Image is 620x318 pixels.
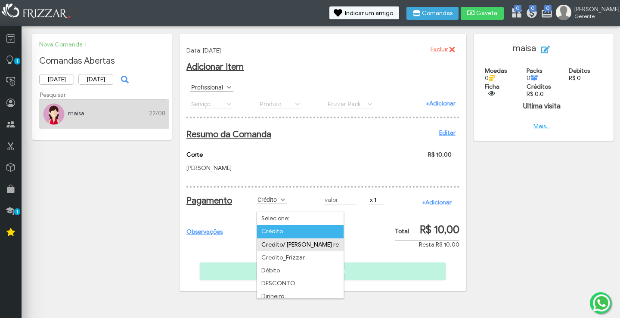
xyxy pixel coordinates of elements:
[406,7,459,20] button: Comandas
[369,195,384,204] input: X
[527,90,544,98] a: R$ 0.0
[257,290,344,303] li: Dinheiro
[186,228,223,235] a: Observações
[439,129,456,136] a: Editar
[39,90,167,99] input: Pesquisar
[569,67,590,74] span: Debitos
[149,110,165,117] span: 27/08
[436,241,459,248] span: R$ 10,00
[574,6,613,13] span: [PERSON_NAME]
[569,74,581,82] a: R$ 0
[345,10,393,16] span: Indicar um amigo
[329,6,399,19] button: Indicar um amigo
[186,62,459,72] h2: Adicionar Item
[257,195,279,204] label: Crédito
[422,10,453,16] span: Comandas
[14,208,20,215] span: 1
[511,7,519,21] a: 0
[395,241,459,248] div: Resta:
[186,195,227,206] h2: Pagamento
[527,74,538,82] span: 0
[186,151,203,158] span: Corte
[324,195,356,204] input: valor
[485,90,498,97] button: ui-button
[514,5,521,12] span: 0
[39,56,165,66] h2: Comandas Abertas
[526,7,534,21] a: 0
[481,43,607,56] h2: maisa
[39,41,87,48] a: Nova Comanda +
[186,164,339,172] p: [PERSON_NAME]
[118,73,130,86] button: ui-button
[536,43,574,56] button: Editar
[485,74,495,82] span: 0
[552,43,568,56] span: Editar
[533,123,550,130] a: Mais...
[190,83,226,91] label: Profissional
[257,277,344,290] li: DESCONTO
[257,238,344,251] li: Credito/ [PERSON_NAME] re
[529,5,536,12] span: 0
[78,74,113,85] input: Data Final
[556,5,616,22] a: [PERSON_NAME] Gerente
[481,102,603,111] h4: Ultima visita
[257,251,344,264] li: Credito_Frizzar
[527,83,551,90] span: Créditos
[485,67,507,74] span: Moedas
[425,43,459,56] button: Excluir
[461,7,504,20] button: Gaveta
[124,73,124,86] span: ui-button
[527,67,542,74] span: Packs
[476,10,498,16] span: Gaveta
[257,264,344,277] li: Débito
[68,110,84,117] a: maisa
[426,100,456,107] a: +Adicionar
[431,43,448,56] span: Excluir
[257,212,344,225] li: Selecione:
[428,151,452,158] span: R$ 10,00
[186,47,459,54] p: Data: [DATE]
[257,225,344,238] li: Crédito
[485,83,499,90] span: Ficha
[186,129,456,140] h2: Resumo da Comanda
[422,199,452,206] a: +Adicionar
[591,293,612,313] img: whatsapp.png
[574,13,613,19] span: Gerente
[541,7,549,21] a: 0
[395,228,409,235] span: Total
[420,223,459,236] span: R$ 10,00
[544,5,552,12] span: 0
[14,58,20,65] span: 1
